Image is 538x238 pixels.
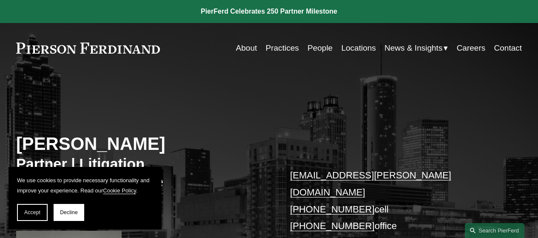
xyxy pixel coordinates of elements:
a: Careers [457,40,486,56]
span: News & Insights [384,41,442,55]
a: Locations [341,40,376,56]
h3: Partner | Litigation Co-Chair, Real Estate [16,155,269,191]
span: Decline [60,209,78,215]
section: Cookie banner [9,167,162,229]
button: Decline [54,204,84,221]
a: folder dropdown [384,40,448,56]
button: Accept [17,204,48,221]
a: [PHONE_NUMBER] [290,204,375,215]
a: About [236,40,257,56]
a: Practices [266,40,299,56]
a: Search this site [465,223,524,238]
a: [PHONE_NUMBER] [290,221,375,231]
h2: [PERSON_NAME] [16,133,269,155]
a: Contact [494,40,522,56]
a: Cookie Policy [103,187,136,194]
span: Accept [24,209,40,215]
a: [EMAIL_ADDRESS][PERSON_NAME][DOMAIN_NAME] [290,170,451,198]
a: People [307,40,333,56]
p: We use cookies to provide necessary functionality and improve your experience. Read our . [17,175,153,195]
